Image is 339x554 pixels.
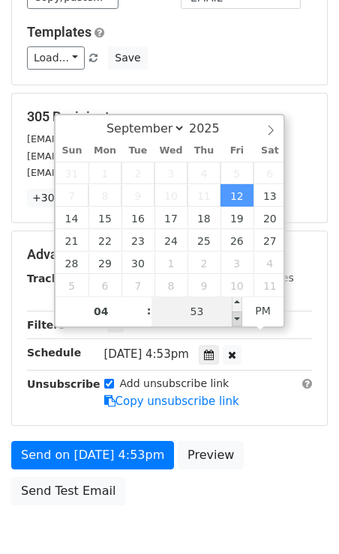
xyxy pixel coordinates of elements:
[154,162,187,184] span: September 3, 2025
[27,319,65,331] strong: Filters
[185,121,239,136] input: Year
[27,150,194,162] small: [EMAIL_ADDRESS][DOMAIN_NAME]
[121,184,154,207] span: September 9, 2025
[220,162,253,184] span: September 5, 2025
[55,162,88,184] span: August 31, 2025
[104,347,189,361] span: [DATE] 4:53pm
[88,252,121,274] span: September 29, 2025
[235,270,293,286] label: UTM Codes
[55,184,88,207] span: September 7, 2025
[27,46,85,70] a: Load...
[88,146,121,156] span: Mon
[264,482,339,554] iframe: Chat Widget
[187,252,220,274] span: October 2, 2025
[88,229,121,252] span: September 22, 2025
[220,184,253,207] span: September 12, 2025
[88,274,121,296] span: October 6, 2025
[121,274,154,296] span: October 7, 2025
[27,378,100,390] strong: Unsubscribe
[27,167,194,178] small: [EMAIL_ADDRESS][DOMAIN_NAME]
[154,146,187,156] span: Wed
[253,162,286,184] span: September 6, 2025
[27,133,194,144] small: [EMAIL_ADDRESS][DOMAIN_NAME]
[154,229,187,252] span: September 24, 2025
[151,296,243,326] input: Minute
[154,207,187,229] span: September 17, 2025
[187,274,220,296] span: October 9, 2025
[147,296,151,326] span: :
[187,146,220,156] span: Thu
[154,184,187,207] span: September 10, 2025
[121,252,154,274] span: September 30, 2025
[187,162,220,184] span: September 4, 2025
[154,274,187,296] span: October 8, 2025
[220,252,253,274] span: October 3, 2025
[220,146,253,156] span: Fri
[178,441,244,469] a: Preview
[242,296,283,326] span: Click to toggle
[187,207,220,229] span: September 18, 2025
[55,274,88,296] span: October 5, 2025
[220,229,253,252] span: September 26, 2025
[253,274,286,296] span: October 11, 2025
[55,207,88,229] span: September 14, 2025
[55,146,88,156] span: Sun
[88,184,121,207] span: September 8, 2025
[27,347,81,359] strong: Schedule
[253,252,286,274] span: October 4, 2025
[55,252,88,274] span: September 28, 2025
[253,146,286,156] span: Sat
[27,24,91,40] a: Templates
[187,184,220,207] span: September 11, 2025
[121,207,154,229] span: September 16, 2025
[11,441,174,469] a: Send on [DATE] 4:53pm
[27,189,97,207] a: +302 more
[120,376,229,392] label: Add unsubscribe link
[220,207,253,229] span: September 19, 2025
[108,46,147,70] button: Save
[220,274,253,296] span: October 10, 2025
[27,246,312,263] h5: Advanced
[11,477,125,505] a: Send Test Email
[55,229,88,252] span: September 21, 2025
[121,146,154,156] span: Tue
[253,229,286,252] span: September 27, 2025
[88,162,121,184] span: September 1, 2025
[121,229,154,252] span: September 23, 2025
[27,273,77,284] strong: Tracking
[253,184,286,207] span: September 13, 2025
[88,207,121,229] span: September 15, 2025
[154,252,187,274] span: October 1, 2025
[104,395,239,408] a: Copy unsubscribe link
[121,162,154,184] span: September 2, 2025
[55,296,147,326] input: Hour
[187,229,220,252] span: September 25, 2025
[253,207,286,229] span: September 20, 2025
[27,109,312,125] h5: 305 Recipients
